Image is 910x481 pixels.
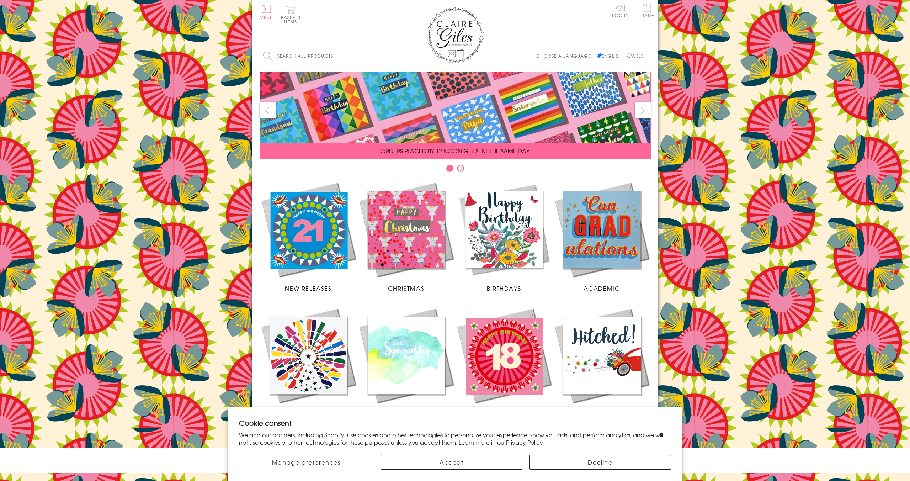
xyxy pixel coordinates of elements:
[455,181,553,292] a: Birthdays
[506,438,543,446] a: Privacy Policy
[272,458,341,466] span: Manage preferences
[260,164,651,175] div: Carousel Pagination
[627,53,647,59] label: Welsh
[260,14,273,21] span: Menu
[260,48,384,64] input: Search all products
[427,7,484,63] img: Claire Giles Greetings Cards
[455,307,553,418] a: Age Cards
[281,6,300,24] button: Basket0 items
[487,284,521,292] span: Birthdays
[357,307,455,418] a: Sympathy
[239,431,671,446] p: We and our partners, including Shopify, use cookies and other technologies to personalize your ex...
[635,102,651,118] button: next
[260,181,357,292] a: New Releases
[553,181,651,292] a: Academic
[536,53,596,59] p: Choose a language:
[260,102,276,118] button: prev
[627,53,632,58] input: Welsh
[260,307,357,418] a: Congratulations
[377,48,384,64] input: Search
[357,181,455,292] a: Christmas
[381,455,522,470] button: Accept
[639,4,654,19] a: Trade
[612,4,629,17] a: Log In
[529,455,671,470] button: Decline
[284,14,300,25] span: 0 items
[381,147,529,155] span: ORDERS PLACED BY 12 NOON GET SENT THE SAME DAY
[388,284,424,292] span: Christmas
[597,53,625,59] label: English
[457,165,464,172] button: Carousel Page 2
[446,165,453,172] button: Carousel Page 1 (Current Slide)
[285,284,331,292] span: New Releases
[584,284,620,292] span: Academic
[260,5,273,20] button: Menu
[597,53,602,58] input: English
[639,4,654,17] span: Trade
[553,307,651,418] a: Wedding Occasions
[239,455,374,470] button: Manage preferences
[239,418,671,428] h2: Cookie consent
